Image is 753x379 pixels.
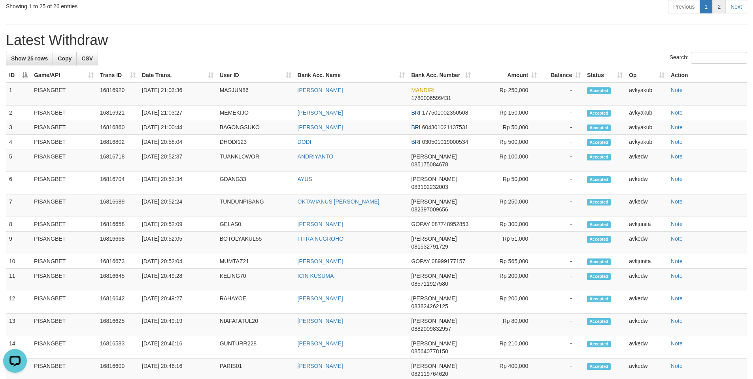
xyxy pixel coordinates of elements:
[587,221,611,228] span: Accepted
[31,68,97,83] th: Game/API: activate to sort column ascending
[298,198,379,205] a: OKTAVIANUS [PERSON_NAME]
[139,254,217,269] td: [DATE] 20:52:04
[411,318,457,324] span: [PERSON_NAME]
[587,110,611,117] span: Accepted
[411,295,457,302] span: [PERSON_NAME]
[31,291,97,314] td: PISANGBET
[670,52,747,64] label: Search:
[97,232,139,254] td: 16816668
[217,194,294,217] td: TUNDUNPISANG
[671,221,683,227] a: Note
[668,68,747,83] th: Action
[298,236,344,242] a: FITRA NUGROHO
[411,87,434,93] span: MANDIRI
[432,221,468,227] span: Copy 087748952853 to clipboard
[626,269,668,291] td: avkedw
[298,176,312,182] a: AYUS
[411,258,430,264] span: GOPAY
[139,120,217,135] td: [DATE] 21:00:44
[408,68,474,83] th: Bank Acc. Number: activate to sort column ascending
[217,254,294,269] td: MUMTAZ21
[139,336,217,359] td: [DATE] 20:46:16
[31,149,97,172] td: PISANGBET
[671,273,683,279] a: Note
[139,314,217,336] td: [DATE] 20:49:19
[3,3,27,27] button: Open LiveChat chat widget
[298,139,311,145] a: DODI
[217,106,294,120] td: MEMEKIJO
[6,291,31,314] td: 12
[139,291,217,314] td: [DATE] 20:49:27
[6,194,31,217] td: 7
[587,318,611,325] span: Accepted
[432,258,466,264] span: Copy 08999177157 to clipboard
[626,68,668,83] th: Op: activate to sort column ascending
[474,336,540,359] td: Rp 210,000
[139,149,217,172] td: [DATE] 20:52:37
[587,87,611,94] span: Accepted
[97,149,139,172] td: 16816718
[217,135,294,149] td: DHODI123
[217,232,294,254] td: BOTOLYAKUL55
[474,254,540,269] td: Rp 565,000
[217,68,294,83] th: User ID: activate to sort column ascending
[671,340,683,347] a: Note
[587,176,611,183] span: Accepted
[6,254,31,269] td: 10
[411,221,430,227] span: GOPAY
[6,149,31,172] td: 5
[474,269,540,291] td: Rp 200,000
[671,258,683,264] a: Note
[671,124,683,130] a: Note
[540,269,584,291] td: -
[298,318,343,324] a: [PERSON_NAME]
[97,106,139,120] td: 16816921
[474,314,540,336] td: Rp 80,000
[31,217,97,232] td: PISANGBET
[626,120,668,135] td: avkyakub
[411,371,448,377] span: Copy 082119764620 to clipboard
[97,254,139,269] td: 16816673
[6,269,31,291] td: 11
[97,314,139,336] td: 16816625
[53,52,77,65] a: Copy
[31,120,97,135] td: PISANGBET
[540,314,584,336] td: -
[6,314,31,336] td: 13
[587,341,611,347] span: Accepted
[217,291,294,314] td: RAHAYOE
[217,336,294,359] td: GUNTURR228
[422,124,468,130] span: Copy 604301021137531 to clipboard
[97,135,139,149] td: 16816802
[411,281,448,287] span: Copy 085711927580 to clipboard
[31,83,97,106] td: PISANGBET
[411,161,448,168] span: Copy 085175084678 to clipboard
[422,109,468,116] span: Copy 177501002350508 to clipboard
[540,254,584,269] td: -
[298,295,343,302] a: [PERSON_NAME]
[671,198,683,205] a: Note
[11,55,48,62] span: Show 25 rows
[298,87,343,93] a: [PERSON_NAME]
[474,106,540,120] td: Rp 150,000
[411,273,457,279] span: [PERSON_NAME]
[58,55,72,62] span: Copy
[139,172,217,194] td: [DATE] 20:52:34
[139,68,217,83] th: Date Trans.: activate to sort column ascending
[6,217,31,232] td: 8
[298,124,343,130] a: [PERSON_NAME]
[217,172,294,194] td: GDANG33
[411,303,448,309] span: Copy 083824262125 to clipboard
[540,217,584,232] td: -
[587,258,611,265] span: Accepted
[217,314,294,336] td: NIAFATATUL20
[97,172,139,194] td: 16816704
[587,236,611,243] span: Accepted
[626,172,668,194] td: avkedw
[474,172,540,194] td: Rp 50,000
[540,120,584,135] td: -
[626,106,668,120] td: avkyakub
[626,217,668,232] td: avkjunita
[626,232,668,254] td: avkedw
[6,120,31,135] td: 3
